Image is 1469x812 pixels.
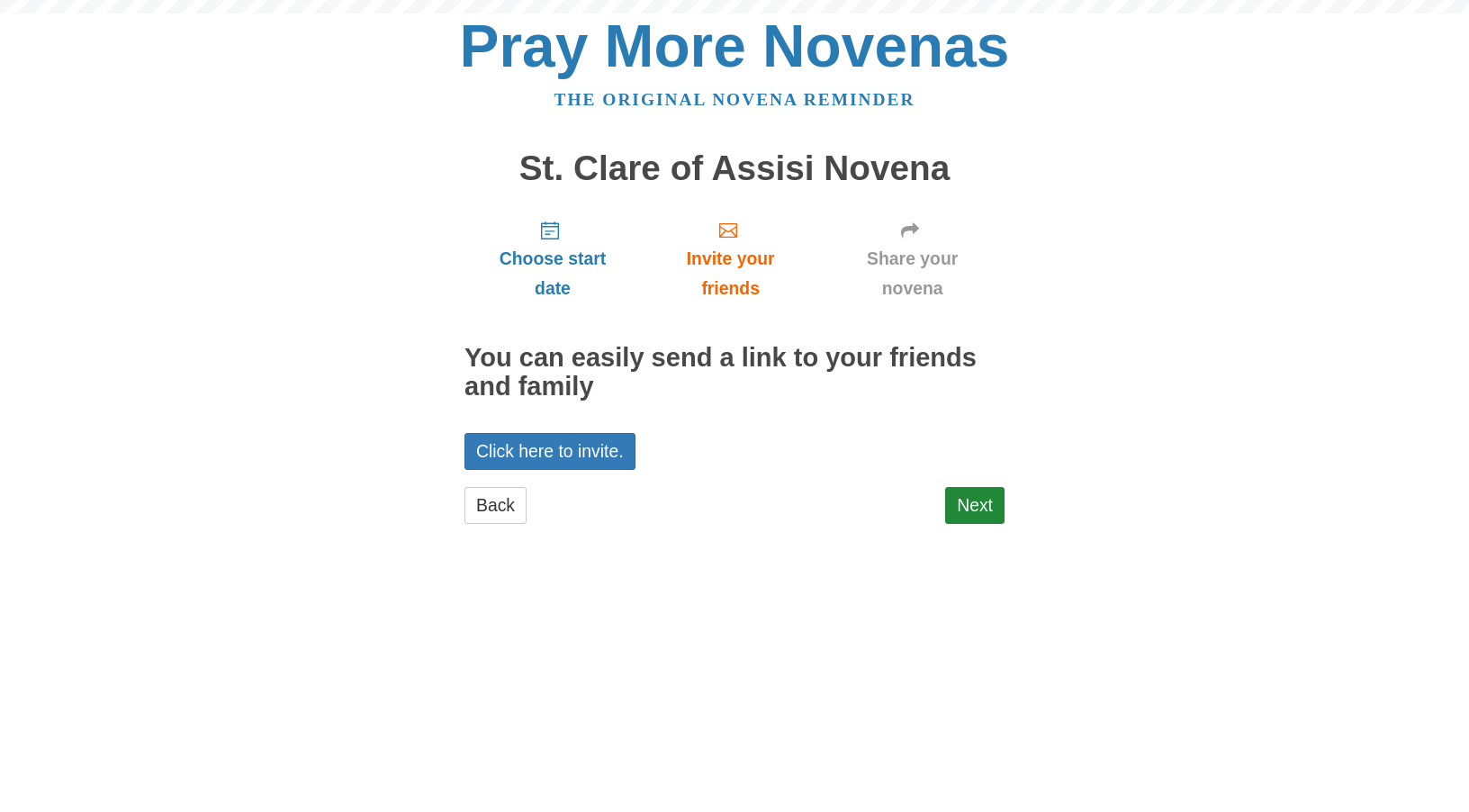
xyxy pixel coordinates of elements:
h2: You can easily send a link to your friends and family [464,344,1005,401]
a: Share your novena [820,205,1005,312]
a: The original novena reminder [554,90,915,109]
span: Invite your friends [659,244,802,303]
a: Choose start date [464,205,641,312]
a: Back [464,487,527,524]
span: Choose start date [482,244,623,303]
span: Share your novena [838,244,987,303]
h1: St. Clare of Assisi Novena [464,149,1005,188]
a: Invite your friends [641,205,820,312]
a: Click here to invite. [464,433,635,470]
a: Next [945,487,1005,524]
a: Pray More Novenas [460,13,1010,79]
